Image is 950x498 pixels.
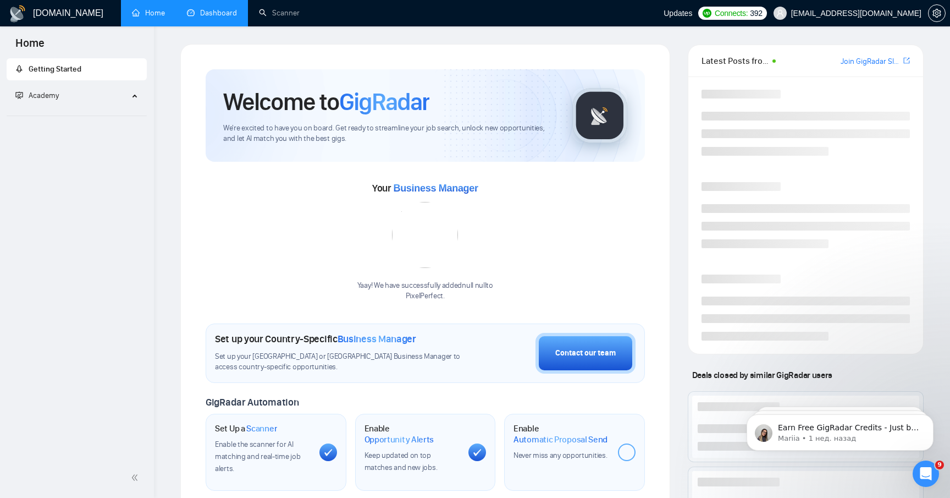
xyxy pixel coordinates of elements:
span: Academy [29,91,59,100]
span: Home [7,35,53,58]
iframe: Intercom live chat [913,461,939,487]
span: setting [929,9,945,18]
span: GigRadar Automation [206,396,299,408]
h1: Set up your Country-Specific [215,333,416,345]
span: Getting Started [29,64,81,74]
div: Contact our team [555,347,616,359]
div: Yaay! We have successfully added null null to [357,281,493,302]
a: homeHome [132,8,165,18]
span: Automatic Proposal Send [513,434,607,445]
span: 9 [935,461,944,469]
span: 392 [750,7,762,19]
span: We're excited to have you on board. Get ready to streamline your job search, unlock new opportuni... [223,123,555,144]
span: Opportunity Alerts [364,434,434,445]
button: setting [928,4,946,22]
h1: Welcome to [223,87,429,117]
img: gigradar-logo.png [572,88,627,143]
span: user [776,9,784,17]
h1: Set Up a [215,423,277,434]
li: Academy Homepage [7,111,147,118]
button: Contact our team [535,333,636,374]
span: Set up your [GEOGRAPHIC_DATA] or [GEOGRAPHIC_DATA] Business Manager to access country-specific op... [215,352,467,373]
h1: Enable [364,423,460,445]
span: Latest Posts from the GigRadar Community [702,54,769,68]
h1: Enable [513,423,609,445]
span: Enable the scanner for AI matching and real-time job alerts. [215,440,300,473]
li: Getting Started [7,58,147,80]
a: searchScanner [259,8,300,18]
a: export [903,56,910,66]
span: Deals closed by similar GigRadar users [688,365,837,385]
span: Connects: [715,7,748,19]
a: Join GigRadar Slack Community [841,56,901,68]
a: dashboardDashboard [187,8,237,18]
span: export [903,56,910,65]
span: Your [372,182,478,194]
p: PixelPerfect . [357,291,493,302]
span: Business Manager [338,333,416,345]
img: upwork-logo.png [703,9,711,18]
span: GigRadar [339,87,429,117]
img: logo [9,5,26,23]
span: rocket [15,65,23,73]
span: Updates [664,9,692,18]
span: Business Manager [393,183,478,194]
span: fund-projection-screen [15,91,23,99]
span: Academy [15,91,59,100]
span: Never miss any opportunities. [513,451,607,460]
span: Keep updated on top matches and new jobs. [364,451,438,472]
img: error [392,202,458,268]
span: double-left [131,472,142,483]
iframe: Intercom notifications сообщение [730,391,950,468]
span: Scanner [246,423,277,434]
a: setting [928,9,946,18]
